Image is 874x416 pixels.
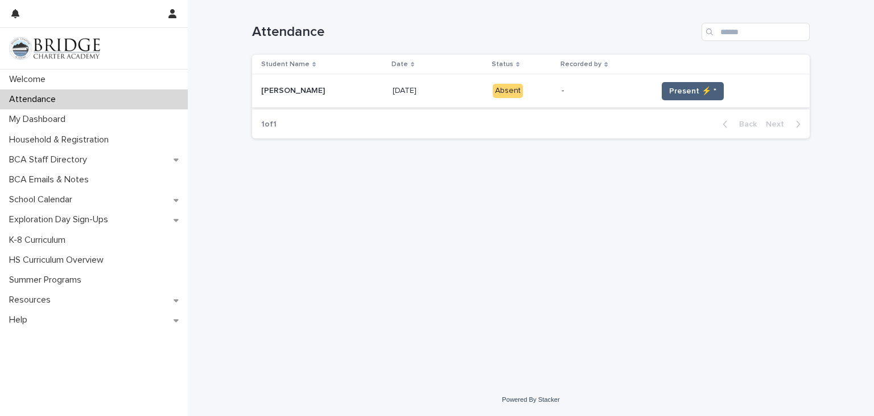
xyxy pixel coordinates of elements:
p: K-8 Curriculum [5,235,75,246]
p: Date [391,58,408,71]
p: Help [5,315,36,325]
span: Present ⚡ * [669,85,716,97]
div: Absent [493,84,523,98]
p: 1 of 1 [252,111,286,138]
p: Status [492,58,513,71]
span: Next [766,120,791,128]
p: Recorded by [560,58,601,71]
p: Summer Programs [5,275,90,286]
p: Attendance [5,94,65,105]
span: Back [732,120,757,128]
p: Exploration Day Sign-Ups [5,214,117,225]
p: Welcome [5,74,55,85]
p: Resources [5,295,60,305]
button: Next [761,119,810,129]
a: Powered By Stacker [502,396,559,403]
input: Search [702,23,810,41]
p: Household & Registration [5,134,118,145]
p: [PERSON_NAME] [261,84,327,96]
img: V1C1m3IdTEidaUdm9Hs0 [9,37,100,60]
button: Back [714,119,761,129]
tr: [PERSON_NAME][PERSON_NAME] [DATE][DATE] Absent-Present ⚡ * [252,75,810,108]
h1: Attendance [252,24,697,40]
p: [DATE] [393,84,419,96]
p: My Dashboard [5,114,75,125]
p: - [562,86,648,96]
p: HS Curriculum Overview [5,255,113,266]
p: BCA Staff Directory [5,154,96,165]
p: BCA Emails & Notes [5,174,98,185]
p: Student Name [261,58,310,71]
button: Present ⚡ * [662,82,724,100]
p: School Calendar [5,194,81,205]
